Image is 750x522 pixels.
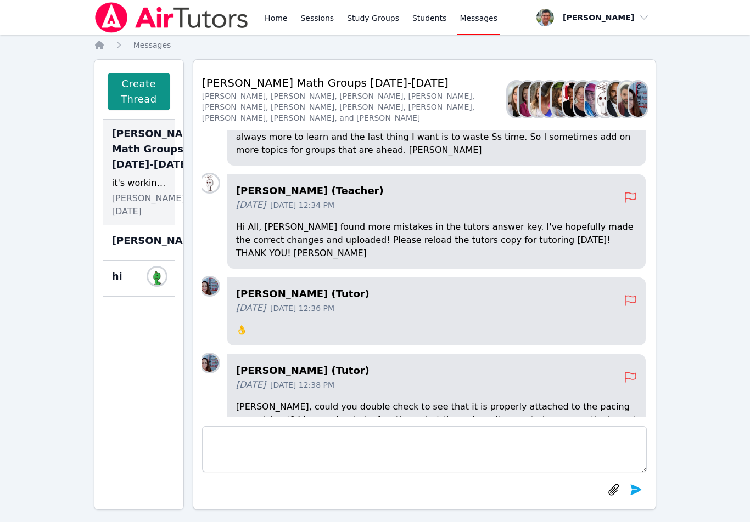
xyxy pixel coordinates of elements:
[563,82,581,117] img: Johnicia Haynes
[103,261,175,297] div: hiMIA SERRATO
[629,82,647,117] img: Leah Hoff
[236,378,266,392] span: [DATE]
[270,379,334,390] span: [DATE] 12:38 PM
[607,82,625,117] img: Bernard Estephan
[94,39,657,50] nav: Breadcrumb
[460,13,497,24] span: Messages
[574,82,592,117] img: Michelle Dalton
[585,82,603,117] img: Megan Nepshinsky
[236,183,624,198] h4: [PERSON_NAME] (Teacher)
[236,324,637,337] p: 👌
[552,82,569,117] img: Diana Carle
[541,82,558,117] img: Alexis Asiama
[201,174,219,192] img: Joyce Law
[530,82,547,117] img: Sandra Davis
[103,120,175,225] div: [PERSON_NAME] Math Groups [DATE]-[DATE]Sarah BenzingerRebecca MillerSandra DavisAlexis AsiamaDian...
[618,82,636,117] img: Diaa Walweel
[112,233,299,248] span: [PERSON_NAME]/[PERSON_NAME]
[236,220,637,260] p: Hi All, [PERSON_NAME] found more mistakes in the tutors answer key. I've hopefully made the corre...
[133,39,171,50] a: Messages
[108,73,170,110] button: Create Thread
[94,2,249,33] img: Air Tutors
[148,268,166,285] img: MIA SERRATO
[236,286,624,302] h4: [PERSON_NAME] (Tutor)
[236,302,266,315] span: [DATE]
[103,225,175,261] div: [PERSON_NAME]/[PERSON_NAME]Joyce Law
[236,400,637,440] p: [PERSON_NAME], could you double check to see that it is properly attached to the pacing spreadshe...
[202,75,508,90] h2: [PERSON_NAME] Math Groups [DATE]-[DATE]
[236,363,624,378] h4: [PERSON_NAME] (Tutor)
[508,82,525,117] img: Sarah Benzinger
[202,90,508,123] div: [PERSON_NAME], [PERSON_NAME], [PERSON_NAME], [PERSON_NAME], [PERSON_NAME], [PERSON_NAME], [PERSON...
[201,277,219,295] img: Leah Hoff
[133,41,171,49] span: Messages
[112,126,204,172] span: [PERSON_NAME] Math Groups [DATE]-[DATE]
[112,177,166,190] div: it's working, thank you [PERSON_NAME]! :)
[112,269,122,284] span: hi
[201,354,219,372] img: Leah Hoff
[112,192,188,218] span: [PERSON_NAME], [DATE]
[596,82,614,117] img: Joyce Law
[270,200,334,211] span: [DATE] 12:34 PM
[519,82,536,117] img: Rebecca Miller
[236,198,266,212] span: [DATE]
[270,303,334,314] span: [DATE] 12:36 PM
